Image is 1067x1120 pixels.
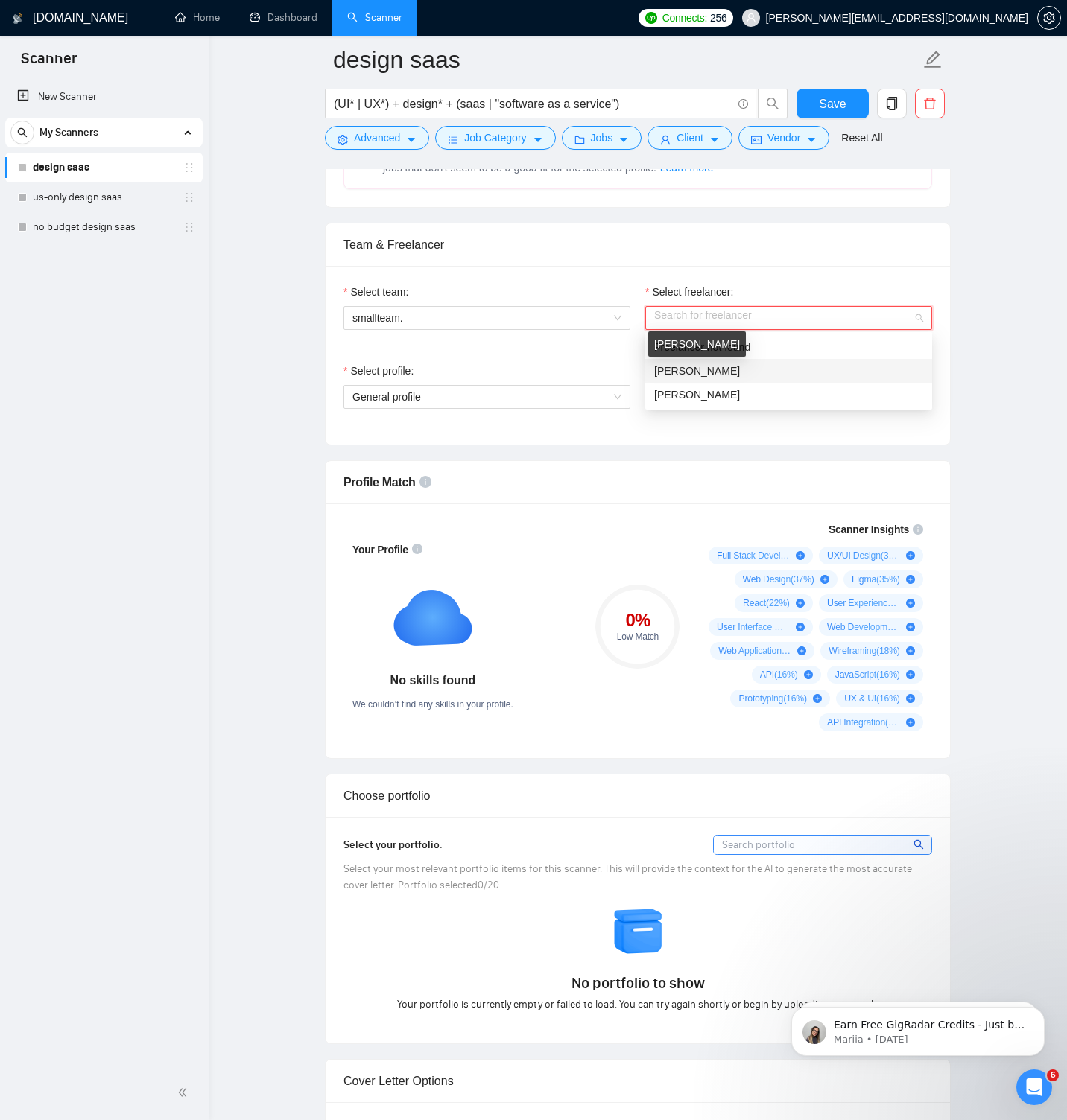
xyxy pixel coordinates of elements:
input: Search Freelance Jobs... [334,95,732,113]
span: plus-circle [797,646,806,655]
span: Prototyping ( 16 %) [738,693,806,704]
iframe: Intercom live chat [1016,1069,1052,1105]
a: no budget design saas [33,212,174,242]
span: Your Profile [352,544,408,556]
a: dashboardDashboard [250,11,317,24]
span: caret-down [806,134,817,145]
span: JavaScript ( 16 %) [835,669,900,681]
span: Connects: [662,10,707,26]
span: Select your most relevant portfolio items for this scanner. This will provide the context for the... [343,862,912,891]
img: logo [13,7,23,31]
button: delete [915,89,945,118]
span: plus-circle [906,670,915,679]
span: search [11,127,34,138]
button: Save [797,89,869,118]
span: plus-circle [796,551,805,560]
button: copy [877,89,907,118]
span: plus-circle [906,646,915,655]
span: plus-circle [813,694,822,703]
a: homeHome [175,11,220,24]
span: Scanner Insights [829,524,909,535]
span: Scanner [9,48,89,79]
span: plus-circle [796,623,805,631]
button: search [10,121,34,144]
span: User Experience Design ( 22 %) [827,597,900,609]
li: My Scanners [5,118,203,242]
a: us-only design saas [33,182,174,212]
a: Reset All [841,130,882,146]
div: Cover Letter Options [343,1060,932,1102]
span: No portfolio to show [572,973,705,993]
span: UX/UI Design ( 39 %) [827,550,900,561]
span: Figma ( 35 %) [852,573,900,585]
span: caret-down [406,134,417,145]
span: plus-circle [906,718,915,727]
span: smallteam. [352,307,621,329]
div: Low Match [595,632,680,641]
span: folder [574,134,585,145]
span: setting [338,134,348,145]
li: New Scanner [5,82,203,112]
button: settingAdvancedcaret-down [325,126,429,150]
span: info-circle [738,99,748,109]
span: API Integration ( 14 %) [827,716,900,728]
span: bars [448,134,458,145]
a: setting [1037,12,1061,24]
div: Freelancer not found [654,339,923,355]
span: Select your portfolio: [343,839,443,851]
span: Select profile: [350,363,414,379]
span: delete [916,97,944,110]
span: User Interface Design ( 22 %) [717,621,790,633]
span: 256 [710,10,726,26]
button: search [758,89,788,118]
span: We couldn’t find any skills in your profile. [352,699,513,710]
span: info-circle [419,476,431,488]
span: [PERSON_NAME] [654,389,740,401]
span: Client [677,130,703,146]
strong: No skills found [390,674,476,687]
span: plus-circle [820,575,829,584]
span: holder [183,191,195,203]
span: plus-circle [906,694,915,703]
span: 6 [1047,1069,1059,1081]
input: Search portfolio [714,836,931,854]
img: empty-box [612,906,665,958]
a: searchScanner [347,11,402,24]
span: caret-down [709,134,720,145]
label: Select freelancer: [645,284,733,300]
span: caret-down [618,134,629,145]
input: Scanner name... [333,41,920,78]
span: API ( 16 %) [760,669,798,681]
span: React ( 22 %) [743,597,790,609]
span: My Scanners [39,118,98,147]
span: plus-circle [796,599,805,608]
span: setting [1038,12,1060,24]
button: idcardVendorcaret-down [738,126,829,150]
span: user [746,13,756,23]
span: plus-circle [906,623,915,631]
span: Wireframing ( 18 %) [829,645,900,657]
span: Jobs [591,130,613,146]
span: Advanced [354,130,400,146]
div: 0 % [595,611,680,629]
span: double-left [177,1085,192,1100]
span: Save [819,95,846,113]
button: folderJobscaret-down [562,126,642,150]
div: Team & Freelancer [343,223,932,266]
span: user [660,134,671,145]
span: caret-down [533,134,543,145]
span: Web Development ( 22 %) [827,621,900,633]
span: Profile Match [343,476,416,489]
span: idcard [751,134,762,145]
div: [PERSON_NAME] [648,331,746,357]
span: [PERSON_NAME] [654,365,740,377]
span: info-circle [412,544,422,554]
span: Web Design ( 37 %) [743,573,814,585]
button: setting [1037,6,1061,30]
span: plus-circle [906,551,915,560]
span: edit [923,50,943,69]
span: plus-circle [906,599,915,608]
div: Freelancer not found [645,335,932,359]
